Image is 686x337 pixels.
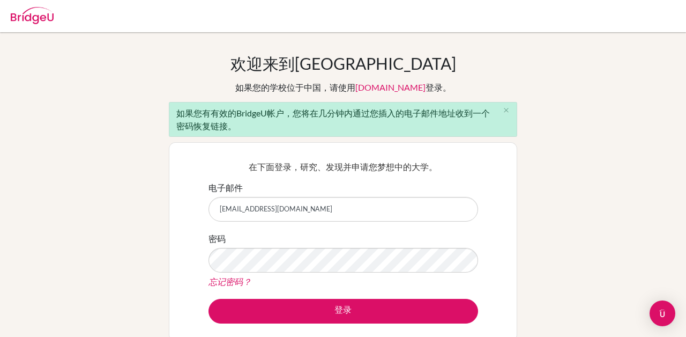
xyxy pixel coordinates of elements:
label: 密码 [208,232,226,245]
a: [DOMAIN_NAME] [355,82,426,92]
a: 忘记密码？ [208,276,251,287]
i: close [502,106,510,114]
div: 打开对讲信使 [650,301,675,326]
div: 如果您的学校位于中国，请使用 登录。 [235,81,451,94]
div: 如果您有有效的BridgeU帐户，您将在几分钟内通过您插入的电子邮件地址收到一个密码恢复链接。 [169,102,517,137]
p: 在下面登录，研究、发现并申请您梦想中的大学。 [208,160,478,173]
button: 登录 [208,299,478,324]
img: 桥-U [11,7,54,24]
h1: 欢迎来到[GEOGRAPHIC_DATA] [230,54,456,73]
button: 关闭 [495,102,517,119]
label: 电子邮件 [208,181,243,194]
